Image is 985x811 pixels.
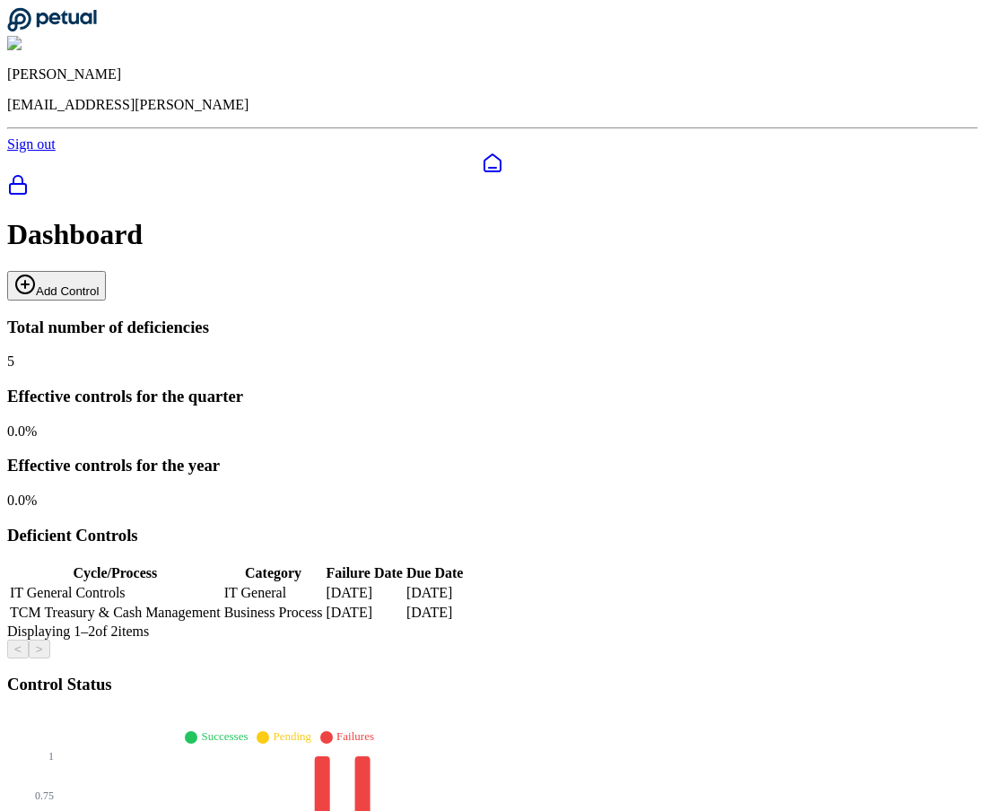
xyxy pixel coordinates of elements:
a: Go to Dashboard [7,20,97,35]
th: Due Date [405,564,465,582]
td: TCM Treasury & Cash Management [9,604,222,622]
td: [DATE] [325,584,403,602]
p: [EMAIL_ADDRESS][PERSON_NAME] [7,97,978,113]
td: Business Process [223,604,324,622]
button: > [29,640,50,658]
td: [DATE] [405,584,465,602]
tspan: 1 [48,750,54,763]
h3: Deficient Controls [7,526,978,545]
h3: Effective controls for the year [7,456,978,475]
td: IT General Controls [9,584,222,602]
h3: Control Status [7,675,978,694]
button: Add Control [7,271,106,301]
span: 0.0 % [7,493,37,508]
button: < [7,640,29,658]
span: 5 [7,353,14,369]
h1: Dashboard [7,218,978,251]
a: Dashboard [7,153,978,174]
a: SOC [7,174,978,199]
span: 0.0 % [7,423,37,439]
span: Pending [273,729,311,743]
td: IT General [223,584,324,602]
h3: Total number of deficiencies [7,318,978,337]
th: Cycle/Process [9,564,222,582]
tspan: 0.75 [35,789,54,802]
img: Shekhar Khedekar [7,36,128,52]
span: Failures [336,729,374,743]
p: [PERSON_NAME] [7,66,978,83]
th: Category [223,564,324,582]
th: Failure Date [325,564,403,582]
h3: Effective controls for the quarter [7,387,978,406]
a: Sign out [7,136,56,152]
td: [DATE] [405,604,465,622]
td: [DATE] [325,604,403,622]
span: Successes [201,729,248,743]
span: Displaying 1– 2 of 2 items [7,624,149,639]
